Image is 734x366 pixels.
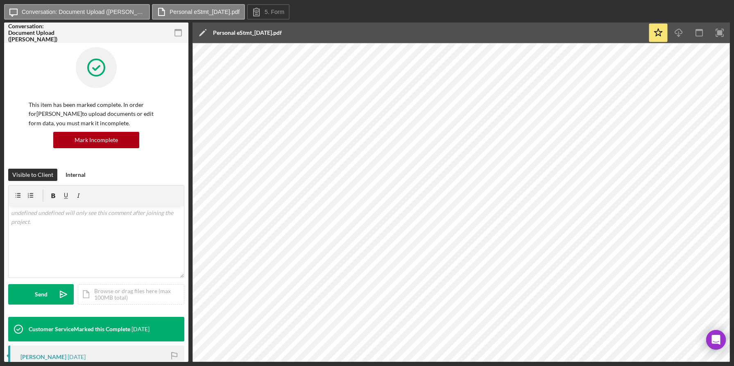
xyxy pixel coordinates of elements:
[61,169,90,181] button: Internal
[8,169,57,181] button: Visible to Client
[152,4,245,20] button: Personal eStmt_[DATE].pdf
[68,354,86,360] time: 2025-08-06 20:49
[53,132,139,148] button: Mark Incomplete
[131,326,150,332] time: 2025-08-07 18:51
[22,9,145,15] label: Conversation: Document Upload ([PERSON_NAME])
[66,169,86,181] div: Internal
[29,326,130,332] div: Customer Service Marked this Complete
[265,9,284,15] label: 5. Form
[170,9,240,15] label: Personal eStmt_[DATE].pdf
[29,100,164,128] p: This item has been marked complete. In order for [PERSON_NAME] to upload documents or edit form d...
[12,169,53,181] div: Visible to Client
[4,4,150,20] button: Conversation: Document Upload ([PERSON_NAME])
[8,23,66,43] div: Conversation: Document Upload ([PERSON_NAME])
[35,284,48,305] div: Send
[706,330,726,350] div: Open Intercom Messenger
[247,4,290,20] button: 5. Form
[75,132,118,148] div: Mark Incomplete
[213,29,282,36] div: Personal eStmt_[DATE].pdf
[8,284,74,305] button: Send
[20,354,66,360] div: [PERSON_NAME]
